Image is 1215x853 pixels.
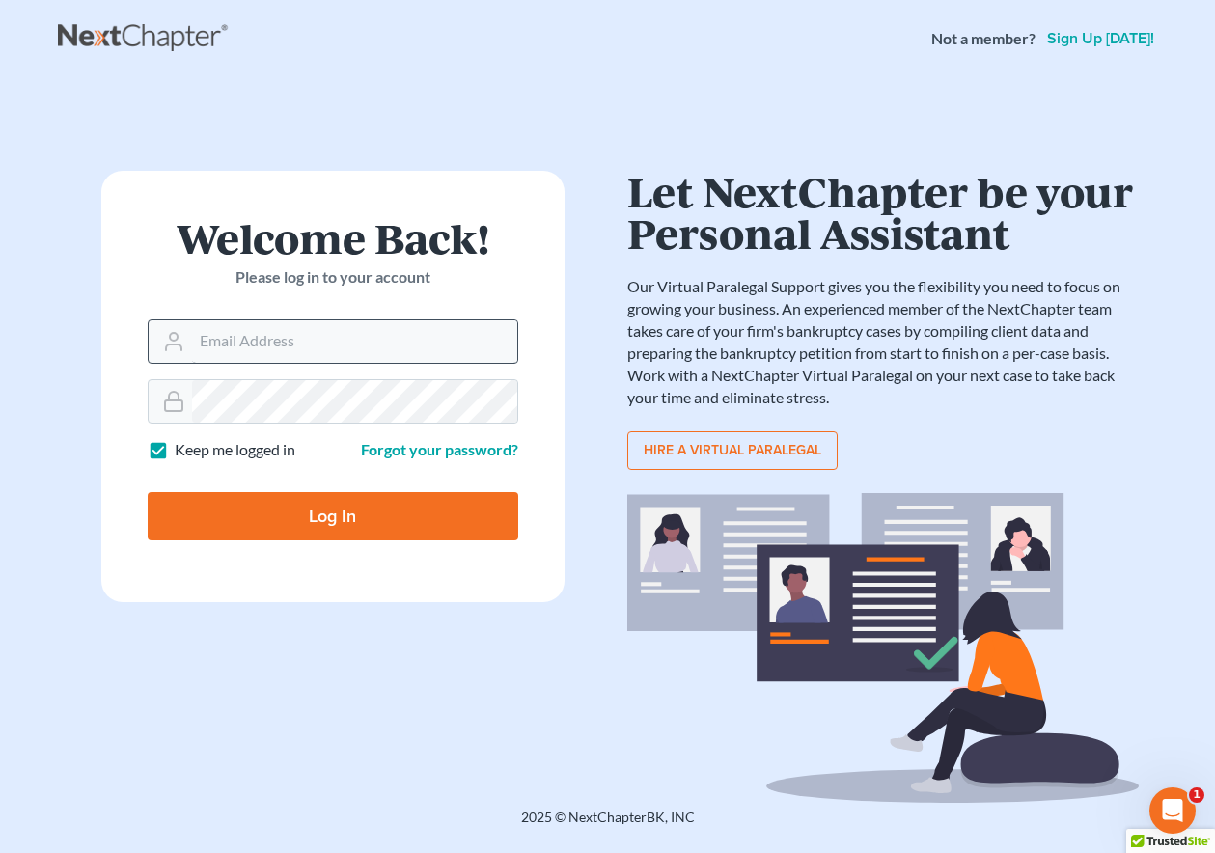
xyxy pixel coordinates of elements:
[931,28,1036,50] strong: Not a member?
[361,440,518,458] a: Forgot your password?
[58,808,1158,842] div: 2025 © NextChapterBK, INC
[627,276,1139,408] p: Our Virtual Paralegal Support gives you the flexibility you need to focus on growing your busines...
[192,320,517,363] input: Email Address
[627,171,1139,253] h1: Let NextChapter be your Personal Assistant
[148,217,518,259] h1: Welcome Back!
[627,431,838,470] a: Hire a virtual paralegal
[148,266,518,289] p: Please log in to your account
[1043,31,1158,46] a: Sign up [DATE]!
[1189,787,1204,803] span: 1
[175,439,295,461] label: Keep me logged in
[1149,787,1196,834] iframe: Intercom live chat
[148,492,518,540] input: Log In
[627,493,1139,803] img: virtual_paralegal_bg-b12c8cf30858a2b2c02ea913d52db5c468ecc422855d04272ea22d19010d70dc.svg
